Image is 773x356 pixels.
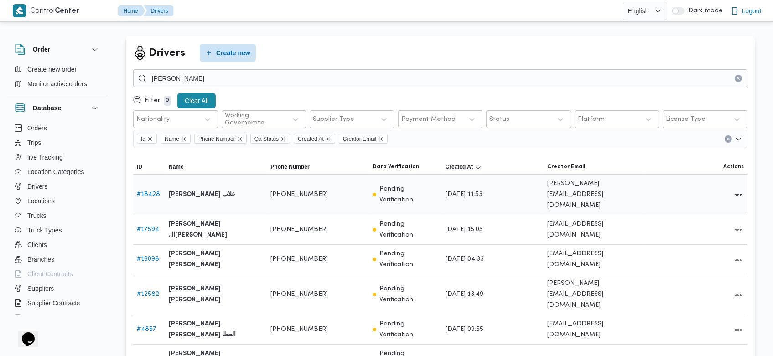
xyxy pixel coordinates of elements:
[11,77,104,91] button: Monitor active orders
[27,268,73,279] span: Client Contracts
[733,225,744,236] button: All actions
[11,237,104,252] button: Clients
[666,116,706,123] div: License Type
[270,224,328,235] span: [PHONE_NUMBER]
[343,134,376,144] span: Creator Email
[169,319,263,341] b: [PERSON_NAME] [PERSON_NAME] العطا
[169,248,263,270] b: [PERSON_NAME] [PERSON_NAME]
[27,225,62,236] span: Truck Types
[27,78,87,89] span: Monitor active orders
[446,289,483,300] span: [DATE] 13:49
[250,134,290,144] span: Qa Status
[735,135,742,143] button: Open list of options
[446,224,483,235] span: [DATE] 15:05
[442,160,544,174] button: Created AtSorted in descending order
[733,325,744,335] button: All actions
[270,189,328,200] span: [PHONE_NUMBER]
[137,134,157,144] span: Id
[11,165,104,179] button: Location Categories
[147,136,153,142] button: Remove Id from selection in this group
[378,136,384,142] button: Remove Creator Email from selection in this group
[380,219,438,241] p: Pending Verification
[547,178,642,211] span: [PERSON_NAME][EMAIL_ADDRESS][DOMAIN_NAME]
[735,75,742,82] button: Clear input
[733,254,744,265] button: All actions
[727,2,765,20] button: Logout
[380,184,438,206] p: Pending Verification
[141,134,145,144] span: Id
[33,44,50,55] h3: Order
[733,190,744,201] button: All actions
[446,254,484,265] span: [DATE] 04:33
[11,281,104,296] button: Suppliers
[137,291,159,297] a: #12582
[136,116,170,123] div: Nationality
[11,267,104,281] button: Client Contracts
[380,248,438,270] p: Pending Verification
[11,150,104,165] button: live Tracking
[165,160,267,174] button: Name
[11,179,104,194] button: Drivers
[200,44,256,62] button: Create new
[13,4,26,17] img: X8yXhbKr1z7QwAAAABJRU5ErkJggg==
[11,208,104,223] button: Trucks
[216,47,250,58] span: Create new
[11,252,104,267] button: Branches
[339,134,388,144] span: Creator Email
[11,310,104,325] button: Devices
[270,254,328,265] span: [PHONE_NUMBER]
[137,227,159,232] a: #17594
[27,137,42,148] span: Trips
[578,116,605,123] div: Platform
[446,163,473,170] span: Created At; Sorted in descending order
[547,278,642,311] span: [PERSON_NAME][EMAIL_ADDRESS][DOMAIN_NAME]
[270,289,328,300] span: [PHONE_NUMBER]
[169,284,263,305] b: [PERSON_NAME] [PERSON_NAME]
[137,326,156,332] a: #4857
[161,134,191,144] span: Name
[547,248,642,270] span: [EMAIL_ADDRESS][DOMAIN_NAME]
[267,160,368,174] button: Phone Number
[7,62,108,95] div: Order
[11,194,104,208] button: Locations
[27,152,63,163] span: live Tracking
[725,135,732,143] button: Clear input
[27,312,50,323] span: Devices
[11,135,104,150] button: Trips
[685,7,723,15] span: Dark mode
[475,163,482,170] svg: Sorted in descending order
[27,166,84,177] span: Location Categories
[27,64,77,75] span: Create new order
[27,283,54,294] span: Suppliers
[11,223,104,237] button: Truck Types
[280,136,286,142] button: Remove Qa Status from selection in this group
[547,163,585,170] span: Creator Email
[27,123,47,134] span: Orders
[446,189,482,200] span: [DATE] 11:53
[11,62,104,77] button: Create new order
[145,97,160,104] p: Filter
[133,160,165,174] button: ID
[27,298,80,309] span: Supplier Contracts
[298,134,324,144] span: Created At
[270,324,328,335] span: [PHONE_NUMBER]
[380,284,438,305] p: Pending Verification
[169,163,184,170] span: Name
[326,136,331,142] button: Remove Created At from selection in this group
[489,116,509,123] div: Status
[401,116,456,123] div: Payment Method
[137,163,142,170] span: ID
[144,5,174,16] button: Drivers
[15,103,100,114] button: Database
[237,136,243,142] button: Remove Phone Number from selection in this group
[27,210,46,221] span: Trucks
[11,296,104,310] button: Supplier Contracts
[27,181,47,192] span: Drivers
[7,121,108,318] div: Database
[380,319,438,341] p: Pending Verification
[177,93,216,108] button: Clear All
[118,5,145,16] button: Home
[133,69,747,87] input: Search...
[313,116,354,123] div: Supplier Type
[137,191,160,197] a: #18428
